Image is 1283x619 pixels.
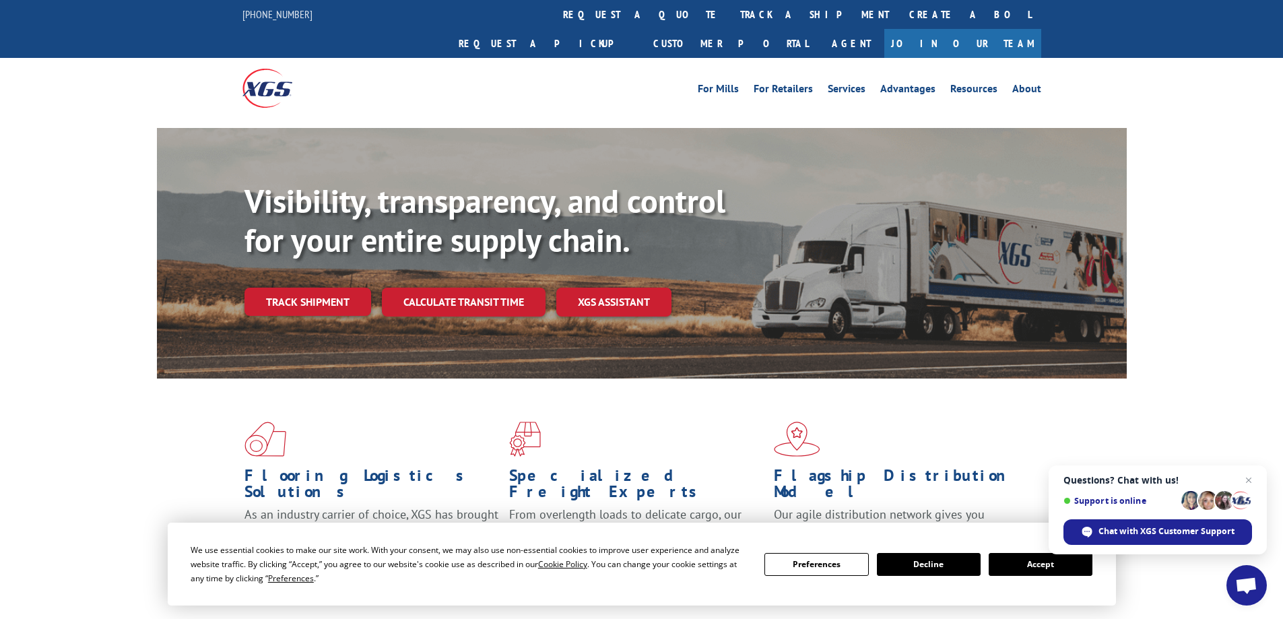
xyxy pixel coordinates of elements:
h1: Flagship Distribution Model [774,467,1028,507]
a: About [1012,84,1041,98]
a: Track shipment [244,288,371,316]
a: Customer Portal [643,29,818,58]
img: xgs-icon-focused-on-flooring-red [509,422,541,457]
a: XGS ASSISTANT [556,288,671,317]
span: Support is online [1063,496,1177,506]
span: Preferences [268,573,314,584]
h1: Specialized Freight Experts [509,467,764,507]
a: Agent [818,29,884,58]
a: Join Our Team [884,29,1041,58]
h1: Flooring Logistics Solutions [244,467,499,507]
div: Chat with XGS Customer Support [1063,519,1252,545]
span: Questions? Chat with us! [1063,475,1252,486]
b: Visibility, transparency, and control for your entire supply chain. [244,180,725,261]
span: Chat with XGS Customer Support [1098,525,1235,537]
a: Resources [950,84,997,98]
img: xgs-icon-flagship-distribution-model-red [774,422,820,457]
a: Services [828,84,865,98]
a: [PHONE_NUMBER] [242,7,312,21]
button: Preferences [764,553,868,576]
span: As an industry carrier of choice, XGS has brought innovation and dedication to flooring logistics... [244,507,498,554]
a: Advantages [880,84,935,98]
a: For Retailers [754,84,813,98]
button: Decline [877,553,981,576]
a: For Mills [698,84,739,98]
a: Calculate transit time [382,288,546,317]
p: From overlength loads to delicate cargo, our experienced staff knows the best way to move your fr... [509,507,764,566]
span: Cookie Policy [538,558,587,570]
a: Request a pickup [449,29,643,58]
img: xgs-icon-total-supply-chain-intelligence-red [244,422,286,457]
div: Open chat [1226,565,1267,606]
div: Cookie Consent Prompt [168,523,1116,606]
span: Close chat [1241,472,1257,488]
button: Accept [989,553,1092,576]
div: We use essential cookies to make our site work. With your consent, we may also use non-essential ... [191,543,748,585]
span: Our agile distribution network gives you nationwide inventory management on demand. [774,507,1022,538]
